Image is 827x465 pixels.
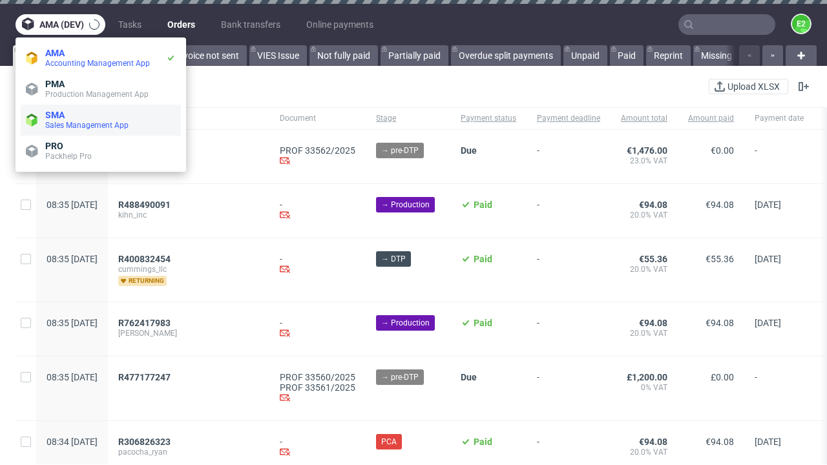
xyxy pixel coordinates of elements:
[118,437,173,447] a: R306826323
[755,113,804,124] span: Payment date
[118,437,171,447] span: R306826323
[706,437,734,447] span: €94.08
[118,447,259,457] span: pacocha_ryan
[711,372,734,382] span: £0.00
[280,318,355,340] div: -
[474,437,492,447] span: Paid
[110,14,149,35] a: Tasks
[118,254,171,264] span: R400832454
[381,45,448,66] a: Partially paid
[118,372,171,382] span: R477177247
[688,113,734,124] span: Amount paid
[537,200,600,222] span: -
[249,45,307,66] a: VIES Issue
[21,74,181,105] a: PMAProduction Management App
[621,113,667,124] span: Amount total
[376,113,440,124] span: Stage
[706,318,734,328] span: €94.08
[118,318,171,328] span: R762417983
[621,382,667,393] span: 0% VAT
[621,264,667,274] span: 20.0% VAT
[47,372,98,382] span: 08:35 [DATE]
[461,145,477,156] span: Due
[755,437,781,447] span: [DATE]
[621,447,667,457] span: 20.0% VAT
[792,15,810,33] figcaption: e2
[16,14,105,35] button: ama (dev)
[381,199,430,211] span: → Production
[213,14,288,35] a: Bank transfers
[118,200,173,210] a: R488490091
[381,436,397,448] span: PCA
[381,371,419,383] span: → pre-DTP
[118,210,259,220] span: kihn_inc
[309,45,378,66] a: Not fully paid
[755,372,804,405] span: -
[381,253,406,265] span: → DTP
[280,382,355,393] a: PROF 33561/2025
[711,145,734,156] span: €0.00
[621,210,667,220] span: 20.0% VAT
[168,45,247,66] a: Invoice not sent
[280,145,355,156] a: PROF 33562/2025
[610,45,644,66] a: Paid
[461,372,477,382] span: Due
[381,317,430,329] span: → Production
[45,121,129,130] span: Sales Management App
[537,437,600,459] span: -
[118,200,171,210] span: R488490091
[627,145,667,156] span: €1,476.00
[461,113,516,124] span: Payment status
[45,152,92,161] span: Packhelp Pro
[725,82,782,91] span: Upload XLSX
[45,79,65,89] span: PMA
[646,45,691,66] a: Reprint
[118,318,173,328] a: R762417983
[280,372,355,382] a: PROF 33560/2025
[451,45,561,66] a: Overdue split payments
[621,328,667,338] span: 20.0% VAT
[537,318,600,340] span: -
[45,90,149,99] span: Production Management App
[298,14,381,35] a: Online payments
[755,145,804,168] span: -
[13,45,50,66] a: All
[537,372,600,405] span: -
[39,20,84,29] span: ama (dev)
[474,254,492,264] span: Paid
[280,437,355,459] div: -
[118,254,173,264] a: R400832454
[160,14,203,35] a: Orders
[755,200,781,210] span: [DATE]
[47,437,98,447] span: 08:34 [DATE]
[118,372,173,382] a: R477177247
[537,145,600,168] span: -
[118,276,167,286] span: returning
[639,200,667,210] span: €94.08
[639,318,667,328] span: €94.08
[21,105,181,136] a: SMASales Management App
[21,136,181,167] a: PROPackhelp Pro
[706,200,734,210] span: €94.08
[474,318,492,328] span: Paid
[639,254,667,264] span: €55.36
[639,437,667,447] span: €94.08
[381,145,419,156] span: → pre-DTP
[563,45,607,66] a: Unpaid
[709,79,788,94] button: Upload XLSX
[755,254,781,264] span: [DATE]
[45,141,63,151] span: PRO
[627,372,667,382] span: £1,200.00
[474,200,492,210] span: Paid
[755,318,781,328] span: [DATE]
[47,200,98,210] span: 08:35 [DATE]
[537,254,600,286] span: -
[280,200,355,222] div: -
[118,328,259,338] span: [PERSON_NAME]
[621,156,667,166] span: 23.0% VAT
[45,48,65,58] span: AMA
[706,254,734,264] span: €55.36
[280,254,355,276] div: -
[47,254,98,264] span: 08:35 [DATE]
[45,110,65,120] span: SMA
